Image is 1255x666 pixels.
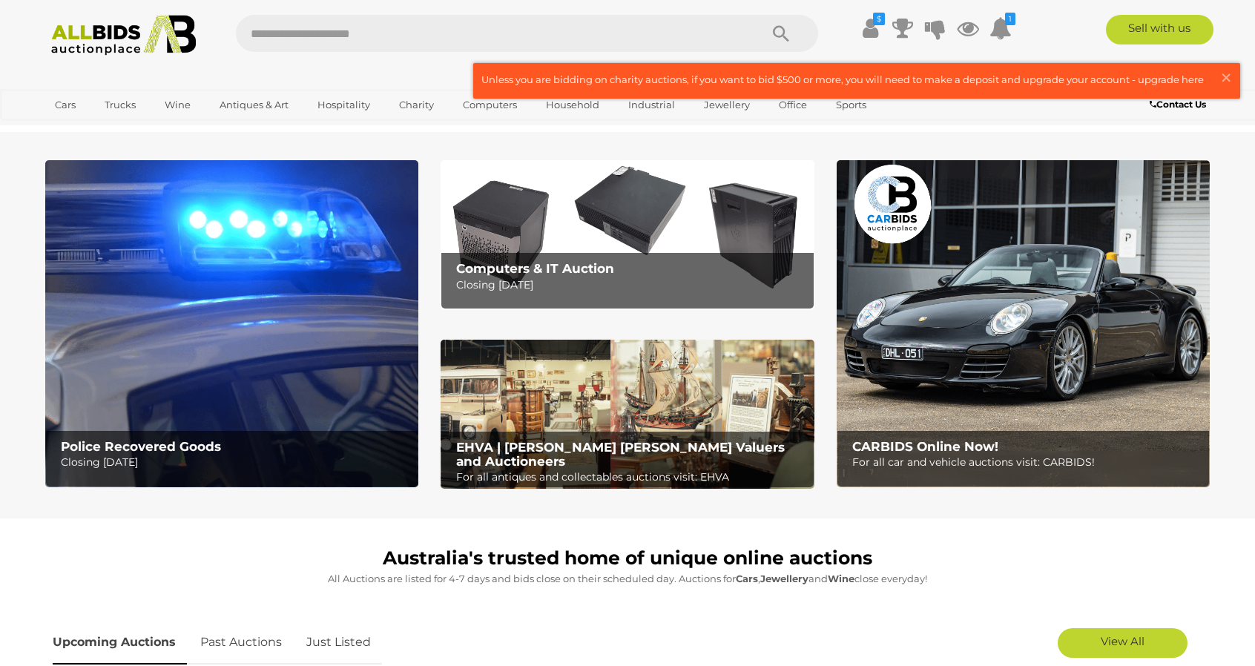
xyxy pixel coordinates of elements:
a: Past Auctions [189,621,293,665]
b: EHVA | [PERSON_NAME] [PERSON_NAME] Valuers and Auctioneers [456,440,785,469]
p: For all antiques and collectables auctions visit: EHVA [456,468,806,487]
a: 1 [989,15,1012,42]
i: 1 [1005,13,1015,25]
p: For all car and vehicle auctions visit: CARBIDS! [852,453,1202,472]
i: $ [873,13,885,25]
a: Industrial [619,93,685,117]
a: Charity [389,93,444,117]
a: Office [769,93,817,117]
b: Contact Us [1150,99,1206,110]
a: Sell with us [1106,15,1213,44]
strong: Cars [736,573,758,584]
b: CARBIDS Online Now! [852,439,998,454]
a: View All [1058,628,1188,658]
button: Search [744,15,818,52]
img: EHVA | Evans Hastings Valuers and Auctioneers [441,340,814,489]
a: Antiques & Art [210,93,298,117]
img: Computers & IT Auction [441,160,814,309]
a: Wine [155,93,200,117]
img: Allbids.com.au [43,15,204,56]
p: Closing [DATE] [61,453,410,472]
a: Contact Us [1150,96,1210,113]
p: Closing [DATE] [456,276,806,294]
b: Police Recovered Goods [61,439,221,454]
strong: Jewellery [760,573,808,584]
a: Household [536,93,609,117]
p: All Auctions are listed for 4-7 days and bids close on their scheduled day. Auctions for , and cl... [53,570,1202,587]
strong: Wine [828,573,854,584]
a: Jewellery [694,93,760,117]
a: [GEOGRAPHIC_DATA] [45,117,170,142]
img: CARBIDS Online Now! [837,160,1210,487]
a: $ [859,15,881,42]
h1: Australia's trusted home of unique online auctions [53,548,1202,569]
a: CARBIDS Online Now! CARBIDS Online Now! For all car and vehicle auctions visit: CARBIDS! [837,160,1210,487]
a: Sports [826,93,876,117]
a: EHVA | Evans Hastings Valuers and Auctioneers EHVA | [PERSON_NAME] [PERSON_NAME] Valuers and Auct... [441,340,814,489]
a: Trucks [95,93,145,117]
a: Police Recovered Goods Police Recovered Goods Closing [DATE] [45,160,418,487]
span: View All [1101,634,1144,648]
a: Upcoming Auctions [53,621,187,665]
a: Hospitality [308,93,380,117]
a: Computers [453,93,527,117]
a: Cars [45,93,85,117]
b: Computers & IT Auction [456,261,614,276]
a: Just Listed [295,621,382,665]
a: Computers & IT Auction Computers & IT Auction Closing [DATE] [441,160,814,309]
img: Police Recovered Goods [45,160,418,487]
span: × [1219,63,1233,92]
